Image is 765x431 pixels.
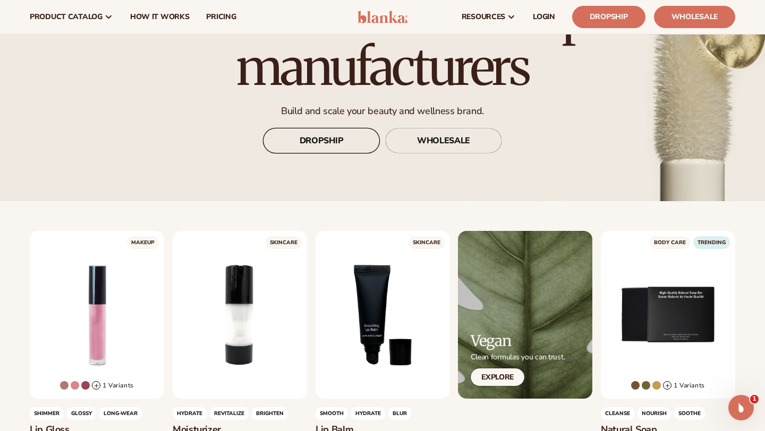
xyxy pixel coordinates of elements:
span: product catalog [30,13,103,21]
a: Dropship [572,6,645,28]
a: DROPSHIP [263,128,380,153]
a: Explore [471,368,524,386]
span: GLOSSY [67,407,96,420]
a: Wholesale [654,6,735,28]
span: Cleanse [601,407,634,420]
span: resources [462,13,505,21]
span: BLUR [388,407,411,420]
span: SOOTHE [674,407,705,420]
span: How It Works [130,13,190,21]
span: NOURISH [637,407,671,420]
img: logo [358,11,408,23]
span: 1 [750,395,759,403]
span: REVITALIZE [210,407,249,420]
p: Clean formulas you can trust. [471,352,565,362]
span: pricing [206,13,236,21]
span: HYDRATE [351,407,385,420]
h2: Vegan [471,333,565,349]
a: WHOLESALE [385,128,502,153]
p: Build and scale your beauty and wellness brand. [146,105,619,117]
span: SMOOTH [316,407,348,420]
span: Shimmer [30,407,64,420]
span: HYDRATE [173,407,207,420]
iframe: Intercom live chat [728,395,754,420]
span: LONG-WEAR [99,407,142,420]
span: LOGIN [533,13,555,21]
span: BRIGHTEN [252,407,288,420]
